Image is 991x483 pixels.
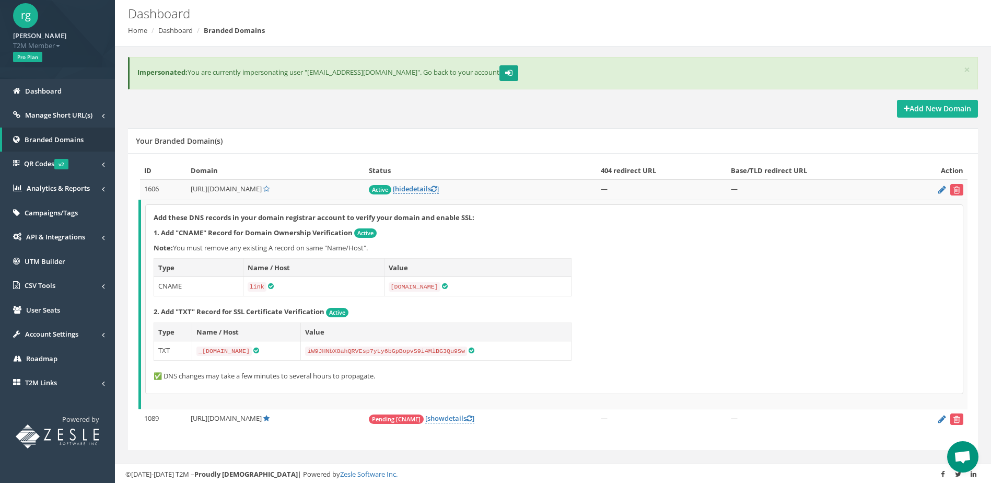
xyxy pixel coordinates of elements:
[727,162,899,180] th: Base/TLD redirect URL
[140,409,187,430] td: 1089
[186,162,365,180] th: Domain
[263,413,270,423] a: Default
[136,137,223,145] h5: Your Branded Domain(s)
[16,424,99,448] img: T2M URL Shortener powered by Zesle Software Inc.
[154,323,192,341] th: Type
[128,7,834,20] h2: Dashboard
[140,180,187,200] td: 1606
[597,180,727,200] td: —
[192,323,300,341] th: Name / Host
[365,162,597,180] th: Status
[427,413,445,423] span: show
[13,28,102,50] a: [PERSON_NAME] T2M Member
[154,371,955,381] p: ✅ DNS changes may take a few minutes to several hours to propagate.
[25,329,78,339] span: Account Settings
[13,3,38,28] span: rg
[194,469,298,479] strong: Proudly [DEMOGRAPHIC_DATA]
[204,26,265,35] strong: Branded Domains
[384,258,571,277] th: Value
[25,378,57,387] span: T2M Links
[243,258,384,277] th: Name / Host
[25,208,78,217] span: Campaigns/Tags
[248,282,266,292] code: link
[13,31,66,40] strong: [PERSON_NAME]
[154,213,474,222] strong: Add these DNS records in your domain registrar account to verify your domain and enable SSL:
[301,323,572,341] th: Value
[154,307,324,316] strong: 2. Add "TXT" Record for SSL Certificate Verification
[154,243,173,252] b: Note:
[128,26,147,35] a: Home
[26,232,85,241] span: API & Integrations
[947,441,978,473] a: Open chat
[395,184,409,193] span: hide
[964,64,970,75] button: ×
[263,184,270,193] a: Set Default
[904,103,971,113] strong: Add New Domain
[13,41,102,51] span: T2M Member
[154,258,243,277] th: Type
[25,257,65,266] span: UTM Builder
[158,26,193,35] a: Dashboard
[125,469,981,479] div: ©[DATE]-[DATE] T2M – | Powered by
[13,52,42,62] span: Pro Plan
[305,347,467,356] code: iW9JHNbX8ahQRVEsp7yLy6bGpBopvS9i4MlBG3Qu9Sw
[389,282,440,292] code: [DOMAIN_NAME]
[154,277,243,296] td: CNAME
[26,354,57,363] span: Roadmap
[154,243,955,253] p: You must remove any existing A record on same "Name/Host".
[425,413,474,423] a: [showdetails]
[597,162,727,180] th: 404 redirect URL
[54,159,68,169] span: v2
[25,135,84,144] span: Branded Domains
[597,409,727,430] td: —
[393,184,439,194] a: [hidedetails]
[137,67,188,77] b: Impersonated:
[128,57,978,89] div: You are currently impersonating user "[EMAIL_ADDRESS][DOMAIN_NAME]". Go back to your account
[140,162,187,180] th: ID
[354,228,377,238] span: Active
[899,162,967,180] th: Action
[369,415,424,424] span: Pending [CNAME]
[27,183,90,193] span: Analytics & Reports
[62,415,99,424] span: Powered by
[326,308,348,317] span: Active
[196,347,252,356] code: _[DOMAIN_NAME]
[727,409,899,430] td: —
[25,86,62,96] span: Dashboard
[26,305,60,315] span: User Seats
[25,281,55,290] span: CSV Tools
[340,469,398,479] a: Zesle Software Inc.
[897,100,978,118] a: Add New Domain
[154,341,192,361] td: TXT
[191,184,262,193] span: [URL][DOMAIN_NAME]
[191,413,262,423] span: [URL][DOMAIN_NAME]
[154,228,353,237] strong: 1. Add "CNAME" Record for Domain Ownership Verification
[369,185,391,194] span: Active
[25,110,92,120] span: Manage Short URL(s)
[24,159,68,168] span: QR Codes
[727,180,899,200] td: —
